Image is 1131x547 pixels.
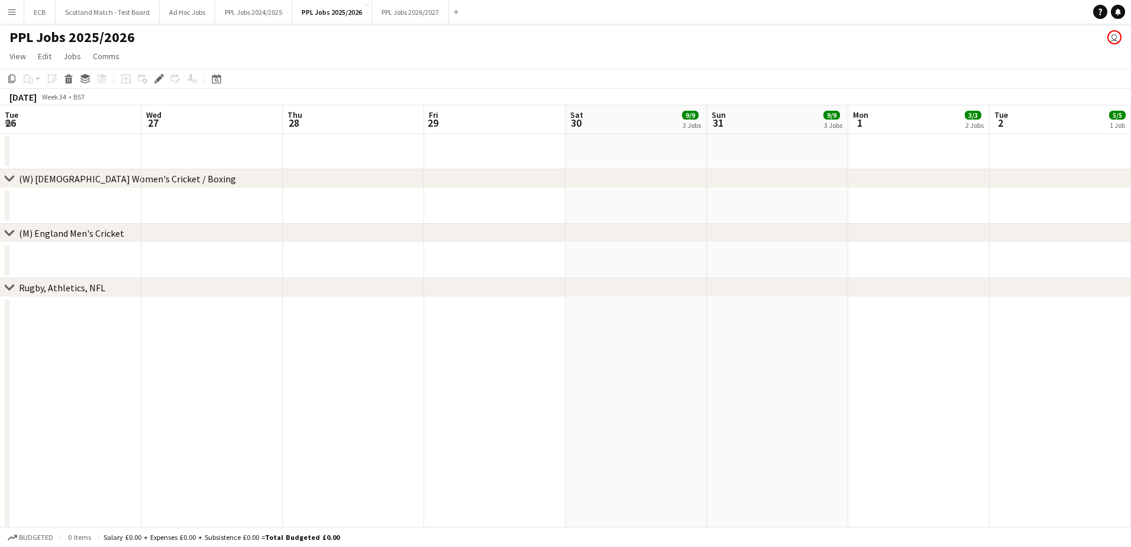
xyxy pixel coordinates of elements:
span: Wed [146,110,161,120]
div: (W) [DEMOGRAPHIC_DATA] Women's Cricket / Boxing [19,173,236,185]
button: PPL Jobs 2024/2025 [215,1,292,24]
span: 3/3 [965,111,981,120]
div: 3 Jobs [824,121,842,130]
h1: PPL Jobs 2025/2026 [9,28,135,46]
div: 2 Jobs [965,121,984,130]
span: Sun [712,110,726,120]
div: (M) England Men's Cricket [19,227,124,239]
span: Week 34 [39,92,69,101]
span: 26 [3,116,18,130]
span: 28 [286,116,302,130]
a: Comms [88,49,124,64]
span: 29 [427,116,438,130]
a: Edit [33,49,56,64]
span: 31 [710,116,726,130]
span: 2 [993,116,1008,130]
button: Ad Hoc Jobs [160,1,215,24]
a: Jobs [59,49,86,64]
span: 27 [144,116,161,130]
div: Salary £0.00 + Expenses £0.00 + Subsistence £0.00 = [104,533,340,542]
div: 3 Jobs [683,121,701,130]
span: 30 [568,116,583,130]
span: Budgeted [19,533,53,542]
span: 9/9 [682,111,699,120]
span: Fri [429,110,438,120]
div: Rugby, Athletics, NFL [19,282,105,294]
span: Tue [994,110,1008,120]
button: PPL Jobs 2025/2026 [292,1,372,24]
app-user-avatar: Jane Barron [1107,30,1122,44]
button: PPL Jobs 2026/2027 [372,1,449,24]
div: BST [73,92,85,101]
span: Edit [38,51,51,62]
a: View [5,49,31,64]
span: Sat [570,110,583,120]
span: Jobs [63,51,81,62]
button: ECB [24,1,56,24]
span: 0 items [65,533,93,542]
span: 9/9 [823,111,840,120]
div: [DATE] [9,91,37,103]
span: View [9,51,26,62]
span: Thu [287,110,302,120]
span: Mon [853,110,868,120]
span: Comms [93,51,119,62]
button: Scotland Match - Test Board [56,1,160,24]
span: Tue [5,110,18,120]
span: Total Budgeted £0.00 [265,533,340,542]
button: Budgeted [6,531,55,544]
div: 1 Job [1110,121,1125,130]
span: 5/5 [1109,111,1126,120]
span: 1 [851,116,868,130]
